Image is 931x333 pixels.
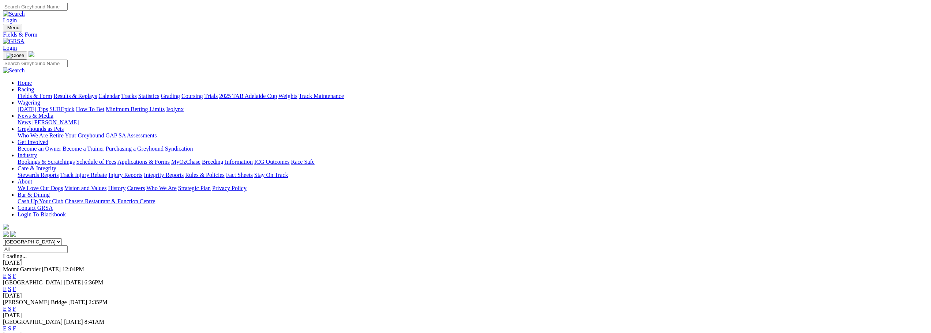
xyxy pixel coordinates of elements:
button: Toggle navigation [3,24,22,31]
a: Track Maintenance [299,93,344,99]
a: Who We Are [146,185,177,191]
a: Injury Reports [108,172,142,178]
a: Weights [278,93,297,99]
a: Home [18,80,32,86]
a: Vision and Values [64,185,106,191]
a: F [13,273,16,279]
img: Search [3,67,25,74]
a: Login To Blackbook [18,211,66,217]
a: S [8,306,11,312]
span: [GEOGRAPHIC_DATA] [3,319,63,325]
a: Calendar [98,93,120,99]
a: Trials [204,93,218,99]
a: Results & Replays [53,93,97,99]
a: Care & Integrity [18,165,56,171]
a: [DATE] Tips [18,106,48,112]
a: Login [3,45,17,51]
div: [DATE] [3,312,928,319]
a: Purchasing a Greyhound [106,145,164,152]
a: Stewards Reports [18,172,59,178]
a: We Love Our Dogs [18,185,63,191]
span: 12:04PM [62,266,84,272]
a: F [13,286,16,292]
span: [DATE] [68,299,87,305]
a: Login [3,17,17,23]
a: Statistics [138,93,159,99]
a: E [3,306,7,312]
img: logo-grsa-white.png [29,51,34,57]
a: [PERSON_NAME] [32,119,79,125]
a: Fact Sheets [226,172,253,178]
input: Search [3,3,68,11]
a: S [8,325,11,332]
a: Become a Trainer [63,145,104,152]
img: Search [3,11,25,17]
img: GRSA [3,38,25,45]
a: Track Injury Rebate [60,172,107,178]
a: Fields & Form [18,93,52,99]
img: Close [6,53,24,58]
a: Coursing [181,93,203,99]
input: Select date [3,245,68,253]
span: [GEOGRAPHIC_DATA] [3,279,63,285]
img: logo-grsa-white.png [3,224,9,230]
span: [DATE] [64,279,83,285]
a: E [3,325,7,332]
div: Greyhounds as Pets [18,132,928,139]
a: Grading [161,93,180,99]
a: Rules & Policies [185,172,225,178]
span: Menu [7,25,19,30]
div: Racing [18,93,928,99]
input: Search [3,60,68,67]
a: Syndication [165,145,193,152]
a: Breeding Information [202,159,253,165]
a: News & Media [18,113,53,119]
a: Greyhounds as Pets [18,126,64,132]
a: History [108,185,125,191]
a: Bookings & Scratchings [18,159,75,165]
span: Loading... [3,253,27,259]
a: Contact GRSA [18,205,53,211]
a: S [8,286,11,292]
a: Industry [18,152,37,158]
a: Stay On Track [254,172,288,178]
span: 2:35PM [89,299,108,305]
span: [PERSON_NAME] Bridge [3,299,67,305]
span: [DATE] [64,319,83,325]
a: MyOzChase [171,159,200,165]
div: Get Involved [18,145,928,152]
div: Bar & Dining [18,198,928,205]
div: About [18,185,928,192]
a: Fields & Form [3,31,928,38]
a: About [18,178,32,185]
div: [DATE] [3,292,928,299]
a: Cash Up Your Club [18,198,63,204]
a: Schedule of Fees [76,159,116,165]
div: Wagering [18,106,928,113]
a: Isolynx [166,106,184,112]
a: Integrity Reports [144,172,184,178]
a: F [13,306,16,312]
a: How To Bet [76,106,105,112]
span: Mount Gambier [3,266,41,272]
a: 2025 TAB Adelaide Cup [219,93,277,99]
a: Retire Your Greyhound [49,132,104,139]
a: E [3,286,7,292]
a: Get Involved [18,139,48,145]
div: [DATE] [3,260,928,266]
a: Chasers Restaurant & Function Centre [65,198,155,204]
div: Care & Integrity [18,172,928,178]
a: Race Safe [291,159,314,165]
span: 6:36PM [85,279,104,285]
a: ICG Outcomes [254,159,289,165]
a: F [13,325,16,332]
div: News & Media [18,119,928,126]
a: News [18,119,31,125]
a: SUREpick [49,106,74,112]
a: Bar & Dining [18,192,50,198]
a: E [3,273,7,279]
a: Careers [127,185,145,191]
a: Wagering [18,99,40,106]
img: facebook.svg [3,231,9,237]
